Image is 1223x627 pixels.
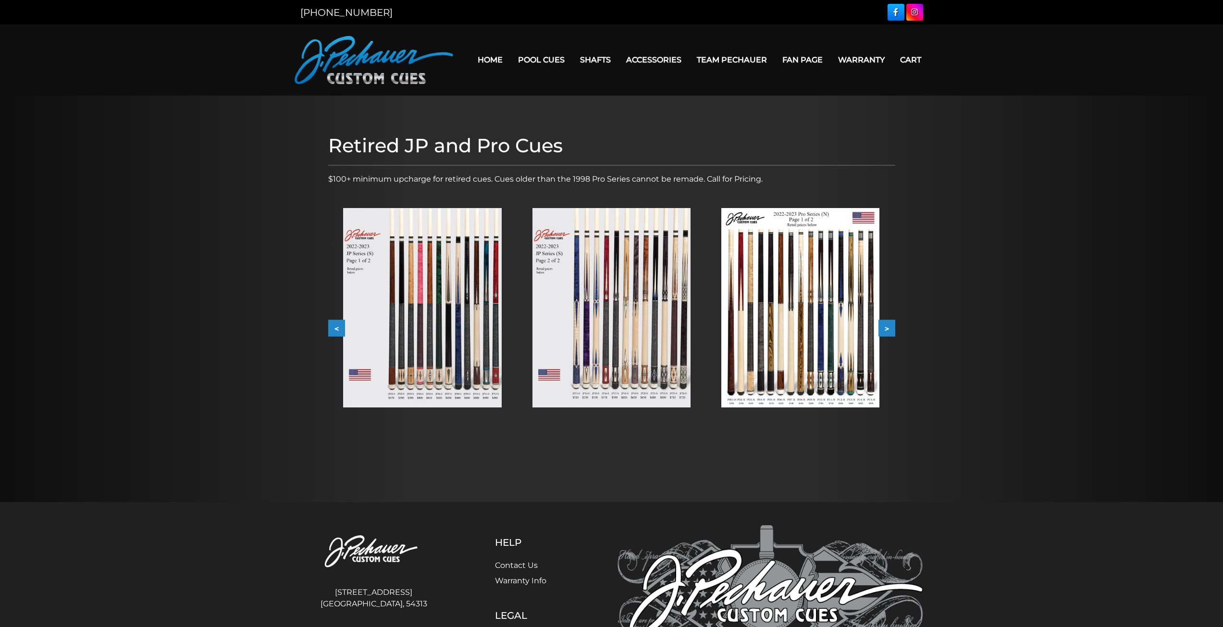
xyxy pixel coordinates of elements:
button: > [878,320,895,337]
a: Cart [892,48,929,72]
a: [PHONE_NUMBER] [300,7,393,18]
a: Shafts [572,48,618,72]
a: Team Pechauer [689,48,775,72]
a: Warranty [830,48,892,72]
h1: Retired JP and Pro Cues [328,134,895,157]
p: $100+ minimum upcharge for retired cues. Cues older than the 1998 Pro Series cannot be remade. Ca... [328,173,895,185]
button: < [328,320,345,337]
a: Warranty Info [495,576,546,585]
a: Contact Us [495,561,538,570]
a: Accessories [618,48,689,72]
div: Carousel Navigation [328,320,895,337]
h5: Help [495,537,569,548]
a: Pool Cues [510,48,572,72]
img: Pechauer Custom Cues [295,36,453,84]
img: Pechauer Custom Cues [300,525,447,578]
a: Home [470,48,510,72]
a: Fan Page [775,48,830,72]
address: [STREET_ADDRESS] [GEOGRAPHIC_DATA], 54313 [300,583,447,614]
h5: Legal [495,610,569,621]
